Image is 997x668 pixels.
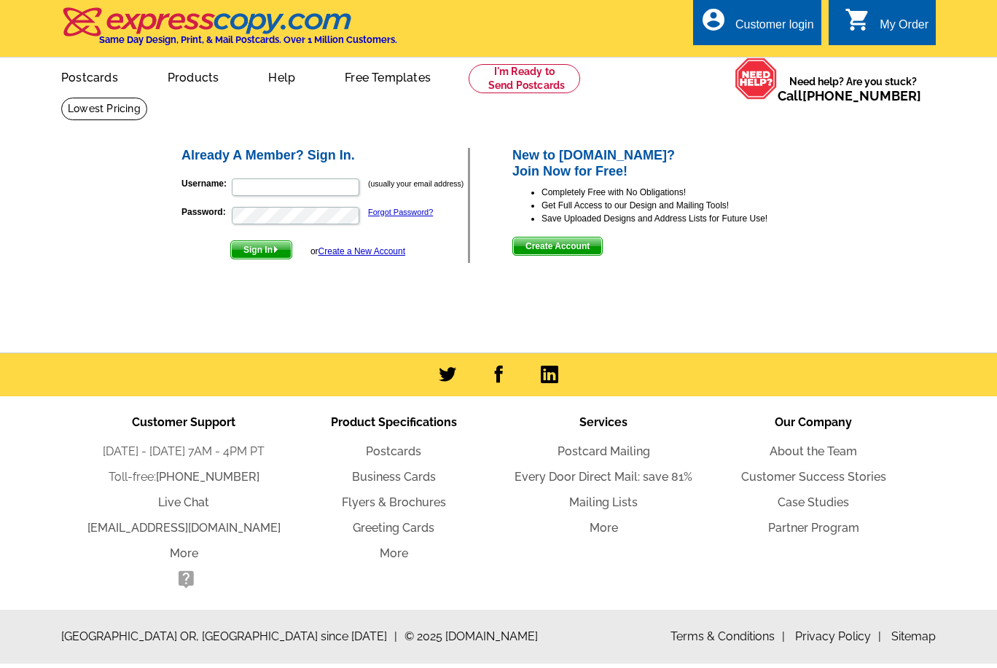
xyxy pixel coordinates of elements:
[700,7,727,33] i: account_circle
[318,246,405,256] a: Create a New Account
[891,629,936,643] a: Sitemap
[513,237,602,255] span: Create Account
[368,179,464,188] small: (usually your email address)
[87,521,281,535] a: [EMAIL_ADDRESS][DOMAIN_NAME]
[231,241,292,259] span: Sign In
[368,208,433,216] a: Forgot Password?
[770,444,857,458] a: About the Team
[61,17,397,45] a: Same Day Design, Print, & Mail Postcards. Over 1 Million Customers.
[579,415,627,429] span: Services
[273,246,279,253] img: button-next-arrow-white.png
[99,34,397,45] h4: Same Day Design, Print, & Mail Postcards. Over 1 Million Customers.
[366,444,421,458] a: Postcards
[230,240,292,259] button: Sign In
[541,199,818,212] li: Get Full Access to our Design and Mailing Tools!
[144,59,243,93] a: Products
[569,495,638,509] a: Mailing Lists
[590,521,618,535] a: More
[512,148,818,179] h2: New to [DOMAIN_NAME]? Join Now for Free!
[38,59,141,93] a: Postcards
[61,628,397,645] span: [GEOGRAPHIC_DATA] OR, [GEOGRAPHIC_DATA] since [DATE]
[735,18,814,39] div: Customer login
[181,205,230,219] label: Password:
[310,245,405,258] div: or
[541,186,818,199] li: Completely Free with No Obligations!
[181,148,468,164] h2: Already A Member? Sign In.
[775,415,852,429] span: Our Company
[158,495,209,509] a: Live Chat
[181,177,230,190] label: Username:
[353,521,434,535] a: Greeting Cards
[79,443,289,460] li: [DATE] - [DATE] 7AM - 4PM PT
[245,59,318,93] a: Help
[170,546,198,560] a: More
[321,59,454,93] a: Free Templates
[880,18,928,39] div: My Order
[515,470,692,484] a: Every Door Direct Mail: save 81%
[802,88,921,103] a: [PHONE_NUMBER]
[79,468,289,486] li: Toll-free:
[512,237,603,256] button: Create Account
[331,415,457,429] span: Product Specifications
[342,495,446,509] a: Flyers & Brochures
[132,415,235,429] span: Customer Support
[735,58,778,100] img: help
[404,628,538,645] span: © 2025 [DOMAIN_NAME]
[352,470,436,484] a: Business Cards
[778,74,928,103] span: Need help? Are you stuck?
[700,16,814,34] a: account_circle Customer login
[380,546,408,560] a: More
[741,470,886,484] a: Customer Success Stories
[156,470,259,484] a: [PHONE_NUMBER]
[541,212,818,225] li: Save Uploaded Designs and Address Lists for Future Use!
[845,7,871,33] i: shopping_cart
[778,495,849,509] a: Case Studies
[845,16,928,34] a: shopping_cart My Order
[795,629,881,643] a: Privacy Policy
[558,444,650,458] a: Postcard Mailing
[670,629,785,643] a: Terms & Conditions
[778,88,921,103] span: Call
[768,521,859,535] a: Partner Program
